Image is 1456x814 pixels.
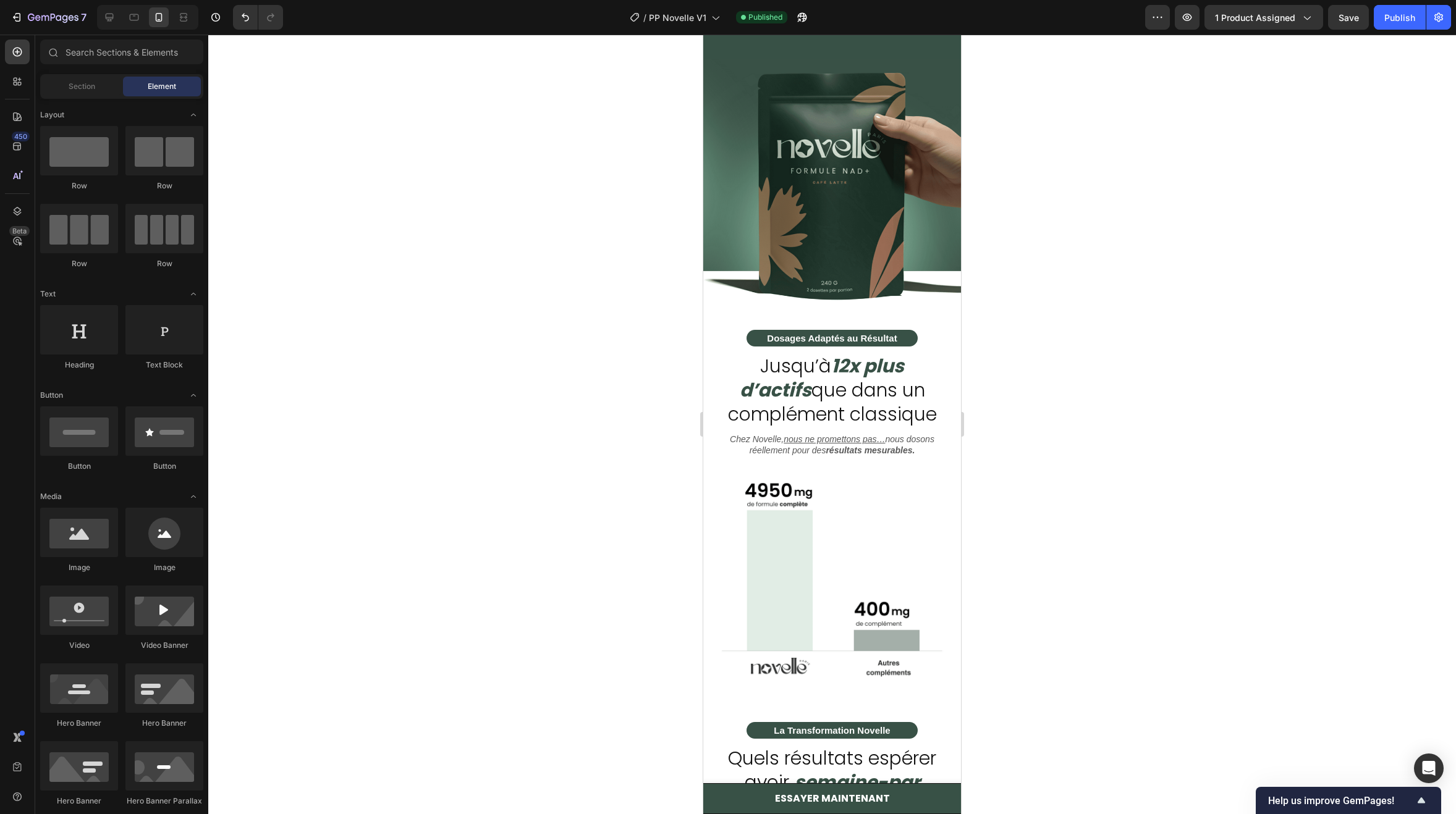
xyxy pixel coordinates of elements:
button: 1 product assigned [1204,5,1323,30]
div: Open Intercom Messenger [1414,753,1444,783]
div: Hero Banner [125,718,203,729]
span: ESSAYER MAINTENANT [72,757,187,771]
p: Dosages Adaptés au Résultat [43,295,214,312]
button: 7 [5,5,92,30]
div: Beta [9,226,30,236]
span: que dans un complément classique [25,342,234,393]
span: Text [40,288,56,300]
strong: semaine-par semaine? [83,734,217,785]
span: Media [40,491,62,502]
strong: 12x plus d’actifs [36,318,201,369]
div: Row [125,258,203,269]
div: Image [125,562,203,573]
button: Publish [1374,5,1426,30]
div: Video [40,640,118,651]
div: Image [40,562,118,573]
div: Video Banner [125,640,203,651]
span: Jusqu’à [57,318,128,345]
span: 1 product assigned [1215,11,1295,24]
span: Layout [40,109,64,120]
span: Toggle open [184,284,203,304]
div: Row [40,258,118,269]
span: Element [148,81,176,92]
u: nous ne promettons pas… [80,400,182,409]
div: 450 [12,132,30,141]
div: Heading [40,359,118,371]
span: Toggle open [184,105,203,125]
div: Button [40,461,118,472]
div: Hero Banner Parallax [125,795,203,807]
span: Section [69,81,95,92]
span: Toggle open [184,385,203,405]
span: Help us improve GemPages! [1268,795,1414,807]
div: Hero Banner [40,795,118,807]
div: Row [40,180,118,191]
div: Button [125,461,203,472]
p: 7 [81,10,87,25]
input: Search Sections & Elements [40,40,203,64]
div: Undo/Redo [233,5,283,30]
div: Row [125,180,203,191]
span: PP Novelle V1 [649,11,706,24]
iframe: Design area [703,35,961,814]
i: Chez Novelle, nous dosons réellement pour des [27,400,231,421]
h2: Quels résultats espérer avoir [12,711,245,784]
span: Button [40,390,63,401]
img: gempages_581832372320732008-320abd7f-d919-4d56-9ec6-07d87087cb71.png [12,422,245,655]
div: Hero Banner [40,718,118,729]
strong: résultats mesurables. [122,411,211,421]
span: Toggle open [184,487,203,506]
div: Publish [1384,11,1415,24]
button: Show survey - Help us improve GemPages! [1268,793,1429,808]
span: Published [748,12,782,23]
div: Text Block [125,359,203,371]
button: Save [1328,5,1369,30]
p: La Transformation Novelle [43,687,214,704]
span: Save [1339,12,1359,23]
span: / [643,11,646,24]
